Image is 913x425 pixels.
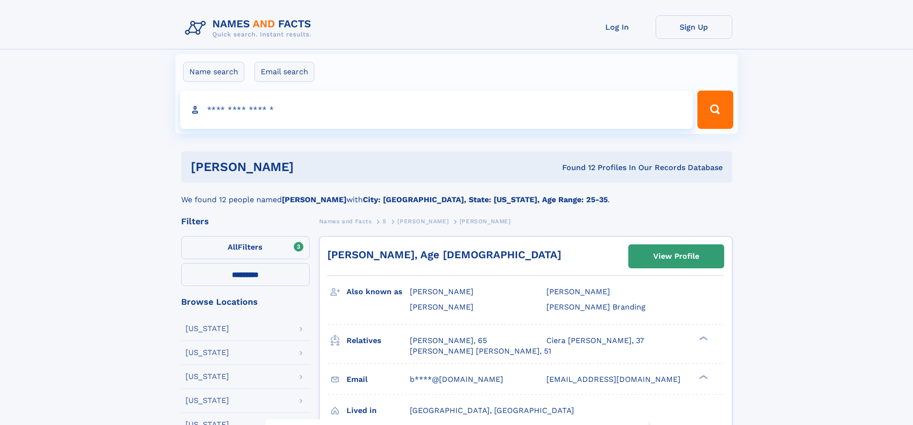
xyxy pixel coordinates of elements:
div: [US_STATE] [185,373,229,380]
span: [PERSON_NAME] [546,287,610,296]
div: ❯ [697,335,708,341]
a: Sign Up [656,15,732,39]
div: Found 12 Profiles In Our Records Database [428,162,723,173]
span: [EMAIL_ADDRESS][DOMAIN_NAME] [546,375,681,384]
div: ❯ [697,374,708,380]
a: S [382,215,387,227]
label: Email search [254,62,314,82]
img: Logo Names and Facts [181,15,319,41]
a: [PERSON_NAME], Age [DEMOGRAPHIC_DATA] [327,249,561,261]
span: [PERSON_NAME] [410,287,474,296]
span: [PERSON_NAME] Branding [546,302,646,311]
div: View Profile [653,245,699,267]
div: [US_STATE] [185,349,229,356]
a: [PERSON_NAME], 65 [410,335,487,346]
span: S [382,218,387,225]
div: We found 12 people named with . [181,183,732,206]
h1: [PERSON_NAME] [191,161,428,173]
h3: Also known as [347,284,410,300]
b: [PERSON_NAME] [282,195,347,204]
label: Name search [183,62,244,82]
button: Search Button [697,91,733,129]
h3: Email [347,371,410,388]
a: Log In [579,15,656,39]
span: [PERSON_NAME] [460,218,511,225]
a: [PERSON_NAME] [PERSON_NAME], 51 [410,346,551,356]
h3: Relatives [347,333,410,349]
a: [PERSON_NAME] [397,215,449,227]
h3: Lived in [347,402,410,419]
a: Names and Facts [319,215,372,227]
span: All [228,242,238,252]
a: Ciera [PERSON_NAME], 37 [546,335,644,346]
div: Browse Locations [181,298,310,306]
div: [US_STATE] [185,397,229,404]
span: [PERSON_NAME] [410,302,474,311]
div: Filters [181,217,310,226]
input: search input [180,91,693,129]
span: [GEOGRAPHIC_DATA], [GEOGRAPHIC_DATA] [410,406,574,415]
b: City: [GEOGRAPHIC_DATA], State: [US_STATE], Age Range: 25-35 [363,195,608,204]
div: [US_STATE] [185,325,229,333]
span: [PERSON_NAME] [397,218,449,225]
label: Filters [181,236,310,259]
a: View Profile [629,245,724,268]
